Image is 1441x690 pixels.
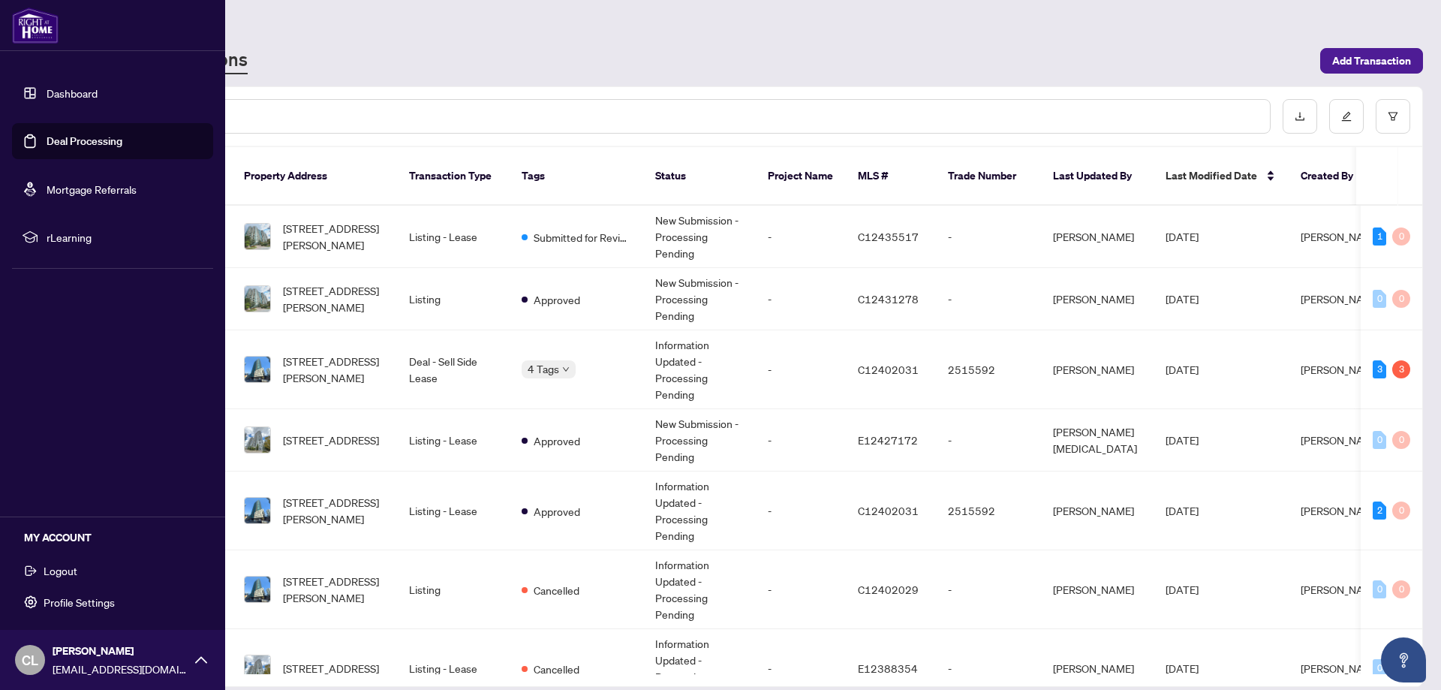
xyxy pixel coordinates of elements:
span: [DATE] [1166,583,1199,596]
span: [DATE] [1166,661,1199,675]
span: [DATE] [1166,433,1199,447]
button: Open asap [1381,637,1426,682]
img: thumbnail-img [245,655,270,681]
td: [PERSON_NAME] [1041,330,1154,409]
td: - [756,268,846,330]
div: 0 [1392,290,1410,308]
span: [DATE] [1166,230,1199,243]
button: filter [1376,99,1410,134]
span: [PERSON_NAME] [1301,363,1382,376]
span: rLearning [47,229,203,246]
td: - [936,206,1041,268]
span: Logout [44,559,77,583]
span: 4 Tags [528,360,559,378]
span: [PERSON_NAME] [53,643,188,659]
div: 0 [1392,431,1410,449]
th: Tags [510,147,643,206]
span: Submitted for Review [534,229,631,246]
span: [STREET_ADDRESS] [283,432,379,448]
span: edit [1341,111,1352,122]
td: Listing - Lease [397,206,510,268]
span: [DATE] [1166,292,1199,306]
span: C12402029 [858,583,919,596]
img: thumbnail-img [245,286,270,312]
span: Cancelled [534,582,579,598]
div: 0 [1373,431,1386,449]
td: Listing - Lease [397,472,510,550]
span: [DATE] [1166,363,1199,376]
div: 3 [1373,360,1386,378]
div: 0 [1392,227,1410,246]
td: - [756,330,846,409]
div: 1 [1373,227,1386,246]
td: New Submission - Processing Pending [643,268,756,330]
span: [PERSON_NAME] [1301,292,1382,306]
span: [STREET_ADDRESS] [283,660,379,676]
div: 3 [1392,360,1410,378]
td: - [756,206,846,268]
button: Profile Settings [12,589,213,615]
td: - [936,550,1041,629]
td: - [756,550,846,629]
span: Cancelled [534,661,579,677]
a: Deal Processing [47,134,122,148]
span: Approved [534,291,580,308]
span: [PERSON_NAME] [1301,230,1382,243]
span: C12402031 [858,363,919,376]
div: 0 [1392,502,1410,520]
button: edit [1329,99,1364,134]
th: Status [643,147,756,206]
th: Created By [1289,147,1379,206]
span: filter [1388,111,1398,122]
img: thumbnail-img [245,224,270,249]
td: Listing - Lease [397,409,510,472]
td: 2515592 [936,330,1041,409]
td: [PERSON_NAME][MEDICAL_DATA] [1041,409,1154,472]
span: [PERSON_NAME] [1301,504,1382,517]
th: Last Modified Date [1154,147,1289,206]
span: C12435517 [858,230,919,243]
td: New Submission - Processing Pending [643,409,756,472]
td: - [936,409,1041,472]
th: MLS # [846,147,936,206]
div: 0 [1373,290,1386,308]
img: thumbnail-img [245,498,270,523]
span: C12402031 [858,504,919,517]
td: - [936,268,1041,330]
span: E12388354 [858,661,918,675]
td: [PERSON_NAME] [1041,206,1154,268]
th: Property Address [232,147,397,206]
td: Information Updated - Processing Pending [643,330,756,409]
span: down [562,366,570,373]
th: Project Name [756,147,846,206]
span: Add Transaction [1332,49,1411,73]
img: logo [12,8,59,44]
td: [PERSON_NAME] [1041,550,1154,629]
div: 2 [1373,502,1386,520]
span: [PERSON_NAME] [1301,661,1382,675]
button: Logout [12,558,213,583]
span: [STREET_ADDRESS][PERSON_NAME] [283,494,385,527]
td: Listing [397,550,510,629]
h5: MY ACCOUNT [24,529,213,546]
td: 2515592 [936,472,1041,550]
span: download [1295,111,1305,122]
th: Last Updated By [1041,147,1154,206]
td: [PERSON_NAME] [1041,268,1154,330]
td: Information Updated - Processing Pending [643,472,756,550]
td: [PERSON_NAME] [1041,472,1154,550]
a: Dashboard [47,86,98,100]
span: [STREET_ADDRESS][PERSON_NAME] [283,353,385,386]
div: 0 [1373,659,1386,677]
span: C12431278 [858,292,919,306]
th: Transaction Type [397,147,510,206]
td: - [756,472,846,550]
div: 0 [1373,580,1386,598]
td: Deal - Sell Side Lease [397,330,510,409]
span: Approved [534,432,580,449]
th: Trade Number [936,147,1041,206]
td: Listing [397,268,510,330]
td: Information Updated - Processing Pending [643,550,756,629]
a: Mortgage Referrals [47,182,137,196]
span: [PERSON_NAME] [1301,583,1382,596]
